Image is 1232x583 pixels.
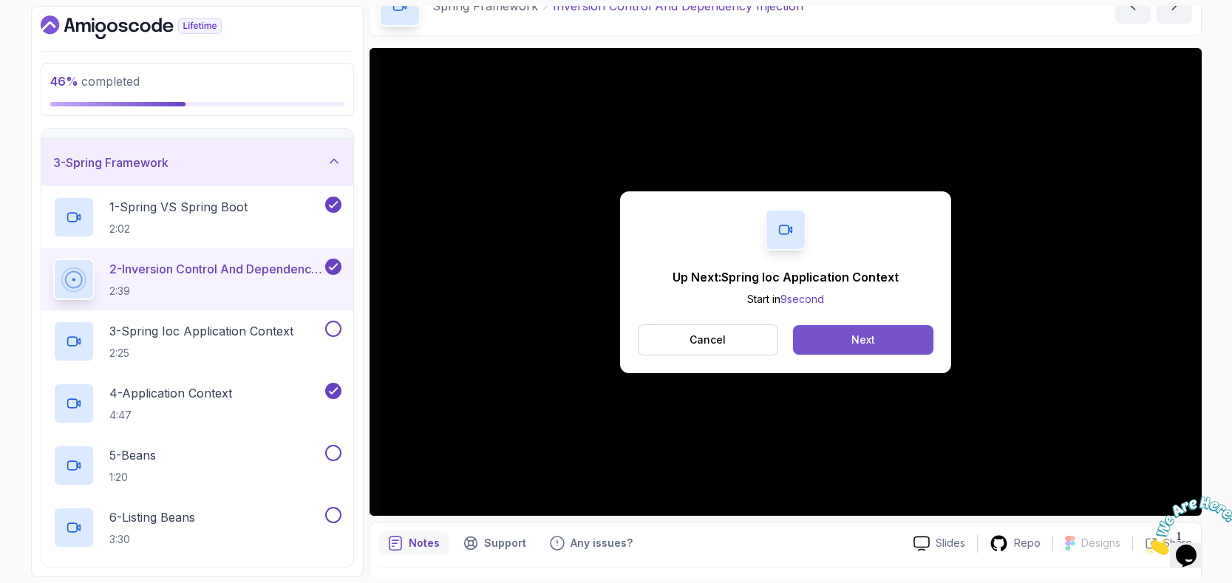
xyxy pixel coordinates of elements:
[571,536,633,550] p: Any issues?
[6,6,12,18] span: 1
[53,259,341,300] button: 2-Inversion Control And Dependency Injection2:39
[936,536,965,550] p: Slides
[379,531,449,555] button: notes button
[409,536,440,550] p: Notes
[53,154,169,171] h3: 3 - Spring Framework
[109,508,195,526] p: 6 - Listing Beans
[484,536,526,550] p: Support
[109,198,248,216] p: 1 - Spring VS Spring Boot
[541,531,641,555] button: Feedback button
[1014,536,1041,550] p: Repo
[690,333,726,347] p: Cancel
[41,139,353,186] button: 3-Spring Framework
[370,48,1202,516] iframe: 2 - Inversion Control and Dependency Injection
[109,446,156,464] p: 5 - Beans
[109,284,322,299] p: 2:39
[41,16,256,39] a: Dashboard
[793,325,933,355] button: Next
[109,532,195,547] p: 3:30
[978,534,1052,553] a: Repo
[109,222,248,236] p: 2:02
[53,321,341,362] button: 3-Spring Ioc Application Context2:25
[50,74,140,89] span: completed
[902,536,977,551] a: Slides
[455,531,535,555] button: Support button
[1132,536,1192,550] button: Share
[851,333,875,347] div: Next
[109,470,156,485] p: 1:20
[109,322,293,340] p: 3 - Spring Ioc Application Context
[638,324,779,355] button: Cancel
[53,383,341,424] button: 4-Application Context4:47
[673,292,899,307] p: Start in
[109,260,322,278] p: 2 - Inversion Control And Dependency Injection
[1081,536,1120,550] p: Designs
[1140,491,1232,561] iframe: chat widget
[53,445,341,486] button: 5-Beans1:20
[50,74,78,89] span: 46 %
[109,408,232,423] p: 4:47
[109,346,293,361] p: 2:25
[6,6,98,64] img: Chat attention grabber
[673,268,899,286] p: Up Next: Spring Ioc Application Context
[53,197,341,238] button: 1-Spring VS Spring Boot2:02
[109,384,232,402] p: 4 - Application Context
[780,293,824,305] span: 9 second
[53,507,341,548] button: 6-Listing Beans3:30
